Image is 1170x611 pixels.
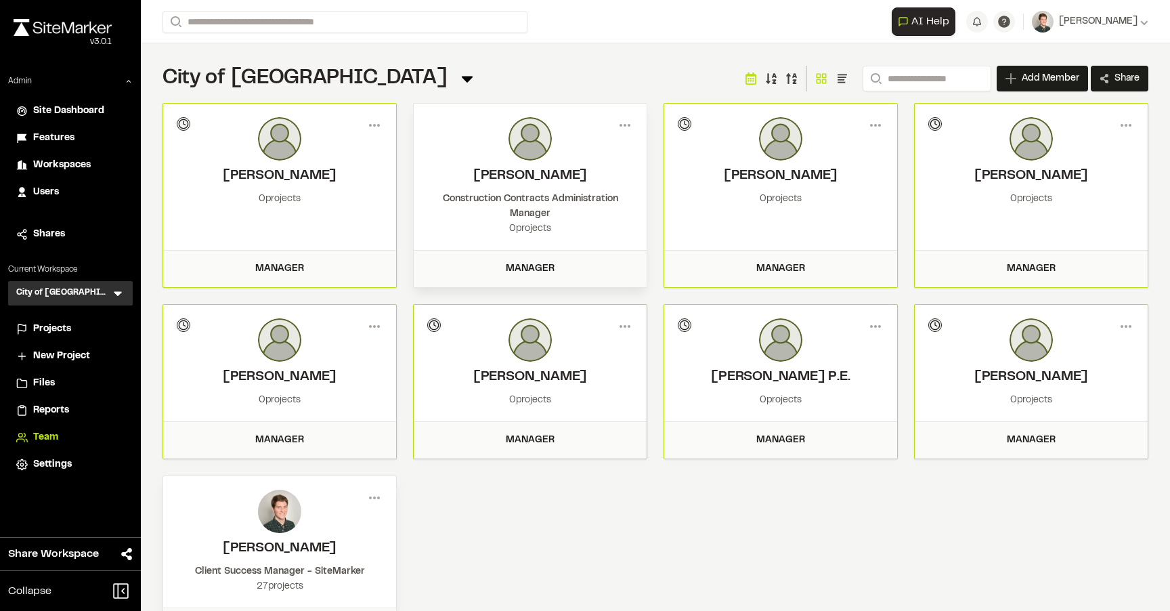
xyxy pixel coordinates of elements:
[1010,117,1053,161] img: photo
[177,367,383,387] h2: Eric Francois
[1010,318,1053,362] img: photo
[759,117,802,161] img: photo
[422,433,638,448] div: Manager
[1022,72,1079,85] span: Add Member
[177,579,383,594] div: 27 projects
[177,539,383,559] h2: Andrew Cook
[8,75,32,87] p: Admin
[422,261,638,276] div: Manager
[863,66,887,91] button: Search
[171,433,388,448] div: Manager
[892,7,955,36] button: Open AI Assistant
[8,264,133,276] p: Current Workspace
[16,376,125,391] a: Files
[427,222,633,236] div: 0 projects
[16,349,125,364] a: New Project
[33,430,58,445] span: Team
[1032,11,1148,33] button: [PERSON_NAME]
[16,403,125,418] a: Reports
[258,490,301,533] img: photo
[678,192,884,207] div: 0 projects
[16,185,125,200] a: Users
[678,367,884,387] h2: Kirk Hobson-Garcia P.E.
[16,430,125,445] a: Team
[759,318,802,362] img: photo
[1059,14,1137,29] span: [PERSON_NAME]
[33,158,91,173] span: Workspaces
[928,117,942,131] div: Invitation Pending...
[923,261,1140,276] div: Manager
[16,158,125,173] a: Workspaces
[162,70,447,87] span: City of [GEOGRAPHIC_DATA]
[162,11,187,33] button: Search
[177,564,383,579] div: Client Success Manager - SiteMarker
[928,192,1134,207] div: 0 projects
[16,322,125,337] a: Projects
[258,117,301,161] img: photo
[171,261,388,276] div: Manager
[33,403,69,418] span: Reports
[33,104,104,119] span: Site Dashboard
[33,227,65,242] span: Shares
[427,166,633,186] h2: Brenda Martin
[928,393,1134,408] div: 0 projects
[33,322,71,337] span: Projects
[33,185,59,200] span: Users
[678,166,884,186] h2: Denise Cone
[928,166,1134,186] h2: Kristy Gilbert
[678,318,691,332] div: Invitation Pending...
[33,457,72,472] span: Settings
[928,367,1134,387] h2: Daryll Johnson
[427,192,633,222] div: Construction Contracts Administration Manager
[928,318,942,332] div: Invitation Pending...
[427,318,441,332] div: Invitation Pending...
[672,261,889,276] div: Manager
[258,318,301,362] img: photo
[16,287,111,300] h3: City of [GEOGRAPHIC_DATA]
[177,166,383,186] h2: Marilyn M. Markwei
[177,117,190,131] div: Invitation Pending...
[33,349,90,364] span: New Project
[16,131,125,146] a: Features
[8,583,51,599] span: Collapse
[1032,11,1054,33] img: User
[16,227,125,242] a: Shares
[508,318,552,362] img: photo
[177,393,383,408] div: 0 projects
[892,7,961,36] div: Open AI Assistant
[16,104,125,119] a: Site Dashboard
[508,117,552,161] img: photo
[177,192,383,207] div: 0 projects
[923,433,1140,448] div: Manager
[33,131,74,146] span: Features
[427,393,633,408] div: 0 projects
[14,19,112,36] img: rebrand.png
[427,367,633,387] h2: Billy Neal
[678,117,691,131] div: Invitation Pending...
[33,376,55,391] span: Files
[678,393,884,408] div: 0 projects
[177,318,190,332] div: Invitation Pending...
[672,433,889,448] div: Manager
[8,546,99,562] span: Share Workspace
[911,14,949,30] span: AI Help
[14,36,112,48] div: Oh geez...please don't...
[16,457,125,472] a: Settings
[1114,72,1140,85] span: Share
